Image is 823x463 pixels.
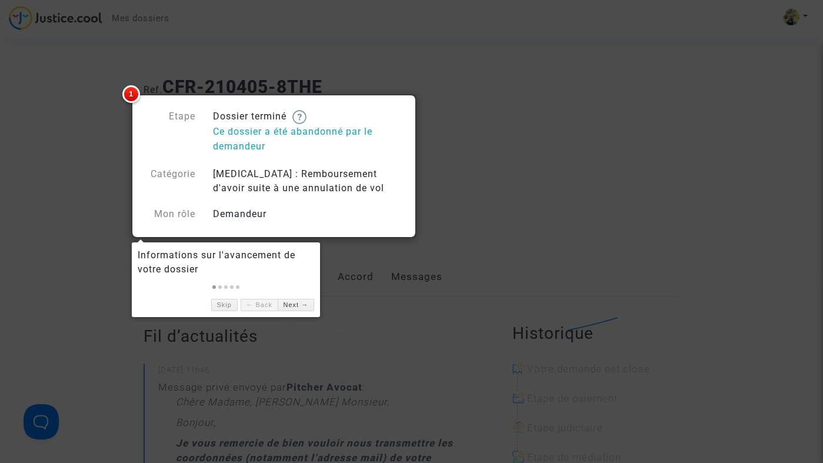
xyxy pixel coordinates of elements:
[204,109,412,155] div: Dossier terminé
[135,109,204,155] div: Etape
[213,124,403,154] p: Ce dossier a été abandonné par le demandeur
[204,207,412,221] div: Demandeur
[138,248,314,277] div: Informations sur l'avancement de votre dossier
[292,110,306,124] img: help.svg
[241,299,278,311] a: ← Back
[278,299,314,311] a: Next →
[135,207,204,221] div: Mon rôle
[211,299,238,311] a: Skip
[204,167,412,195] div: [MEDICAL_DATA] : Remboursement d'avoir suite à une annulation de vol
[135,167,204,195] div: Catégorie
[122,85,140,103] span: 1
